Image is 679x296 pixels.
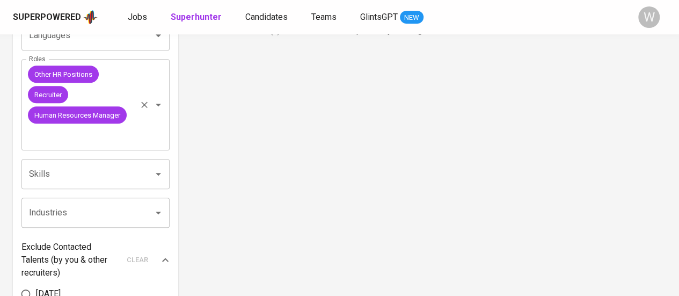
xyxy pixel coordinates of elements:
button: Open [151,167,166,182]
b: Superhunter [171,12,222,22]
a: Teams [311,11,339,24]
img: app logo [83,9,98,25]
a: GlintsGPT NEW [360,11,424,24]
div: Human Resources Manager [28,106,127,124]
p: Exclude Contacted Talents (by you & other recruiters) [21,241,120,279]
span: Other HR Positions [28,69,99,80]
div: Superpowered [13,11,81,24]
div: Recruiter [28,86,68,103]
a: Superhunter [171,11,224,24]
span: NEW [400,12,424,23]
span: Jobs [128,12,147,22]
button: Open [151,205,166,220]
span: GlintsGPT [360,12,398,22]
b: + Add New Talent [422,25,491,35]
div: W [638,6,660,28]
span: Human Resources Manager [28,110,127,120]
span: Candidates [245,12,288,22]
a: Jobs [128,11,149,24]
button: Open [151,28,166,43]
a: Candidates [245,11,290,24]
a: Superpoweredapp logo [13,9,98,25]
div: Other HR Positions [28,66,99,83]
div: Exclude Contacted Talents (by you & other recruiters)clear [21,241,170,279]
button: Clear [137,97,152,112]
span: Recruiter [28,90,68,100]
button: Open [151,97,166,112]
span: Teams [311,12,337,22]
